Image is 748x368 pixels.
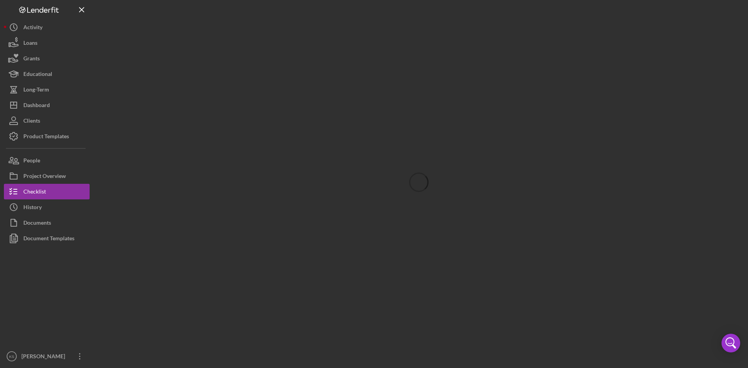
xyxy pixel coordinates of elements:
div: Checklist [23,184,46,201]
div: Documents [23,215,51,232]
button: Loans [4,35,90,51]
div: Activity [23,19,42,37]
div: Loans [23,35,37,53]
div: Product Templates [23,129,69,146]
div: Open Intercom Messenger [722,334,740,352]
div: [PERSON_NAME] [19,349,70,366]
button: Activity [4,19,90,35]
div: Grants [23,51,40,68]
button: People [4,153,90,168]
button: Grants [4,51,90,66]
button: Document Templates [4,231,90,246]
button: Documents [4,215,90,231]
div: History [23,199,42,217]
text: KS [9,354,14,359]
div: Educational [23,66,52,84]
button: Educational [4,66,90,82]
button: Clients [4,113,90,129]
div: Dashboard [23,97,50,115]
button: Long-Term [4,82,90,97]
button: Dashboard [4,97,90,113]
div: People [23,153,40,170]
button: History [4,199,90,215]
button: Project Overview [4,168,90,184]
div: Clients [23,113,40,130]
button: Checklist [4,184,90,199]
button: Product Templates [4,129,90,144]
div: Document Templates [23,231,74,248]
div: Project Overview [23,168,66,186]
button: KS[PERSON_NAME] [4,349,90,364]
div: Long-Term [23,82,49,99]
